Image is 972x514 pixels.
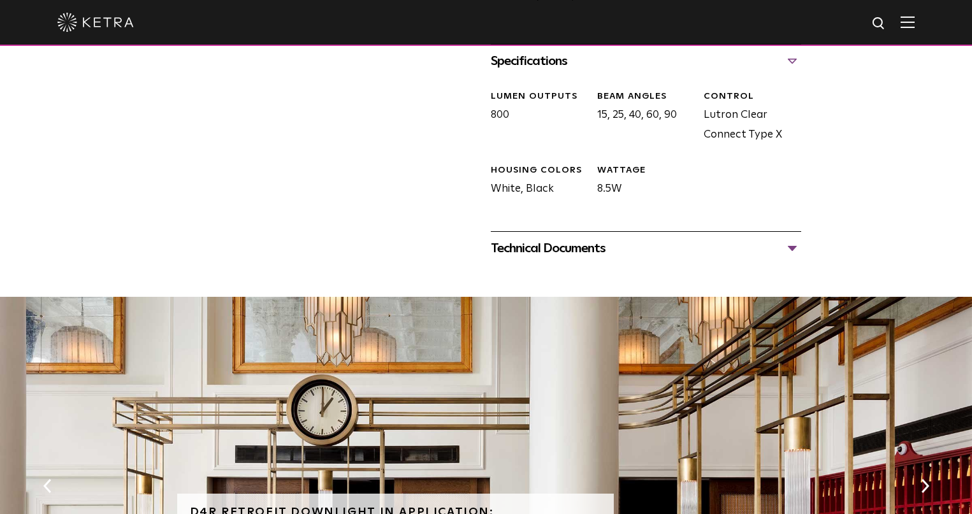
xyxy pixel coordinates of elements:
[704,90,801,103] div: CONTROL
[597,164,694,177] div: WATTAGE
[481,164,588,199] div: White, Black
[694,90,801,145] div: Lutron Clear Connect Type X
[491,164,588,177] div: HOUSING COLORS
[588,164,694,199] div: 8.5W
[491,51,801,71] div: Specifications
[491,90,588,103] div: LUMEN OUTPUTS
[871,16,887,32] img: search icon
[57,13,134,32] img: ketra-logo-2019-white
[901,16,915,28] img: Hamburger%20Nav.svg
[481,90,588,145] div: 800
[918,478,931,494] button: Next
[491,238,801,259] div: Technical Documents
[41,478,54,494] button: Previous
[588,90,694,145] div: 15, 25, 40, 60, 90
[597,90,694,103] div: Beam Angles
